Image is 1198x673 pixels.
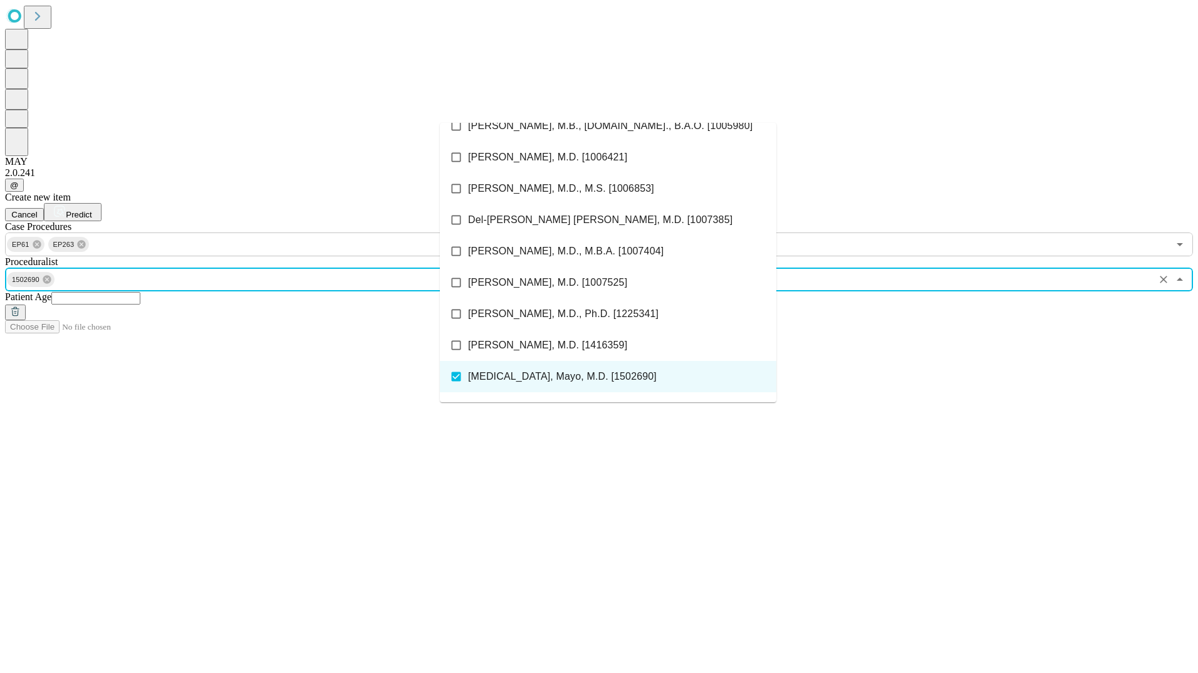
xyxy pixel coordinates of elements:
span: Cancel [11,210,38,219]
span: [PERSON_NAME], M.D. [1006421] [468,150,627,165]
button: Predict [44,203,102,221]
div: MAY [5,156,1193,167]
span: [MEDICAL_DATA], Mayo, M.D. [1502690] [468,369,657,384]
span: [PERSON_NAME], M.B., [DOMAIN_NAME]., B.A.O. [1005980] [468,118,753,133]
span: [PERSON_NAME], M.D., Ph.D. [1225341] [468,306,659,321]
div: 1502690 [7,272,55,287]
button: Clear [1155,271,1172,288]
span: Predict [66,210,91,219]
button: Cancel [5,208,44,221]
span: @ [10,180,19,190]
span: Proceduralist [5,256,58,267]
span: Scheduled Procedure [5,221,71,232]
button: Close [1171,271,1189,288]
span: Create new item [5,192,71,202]
span: [PERSON_NAME], M.D. [1007525] [468,275,627,290]
span: EP263 [48,237,80,252]
span: [PERSON_NAME], M.D. [1416359] [468,338,627,353]
div: EP263 [48,237,90,252]
div: 2.0.241 [5,167,1193,179]
span: Patient Age [5,291,51,302]
span: 1502690 [7,273,44,287]
button: @ [5,179,24,192]
button: Open [1171,236,1189,253]
span: EP61 [7,237,34,252]
span: Del-[PERSON_NAME] [PERSON_NAME], M.D. [1007385] [468,212,732,227]
span: [PERSON_NAME], M.D., M.S. [1006853] [468,181,654,196]
span: [PERSON_NAME], M.D. [1677224] [468,400,627,415]
div: EP61 [7,237,44,252]
span: [PERSON_NAME], M.D., M.B.A. [1007404] [468,244,664,259]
